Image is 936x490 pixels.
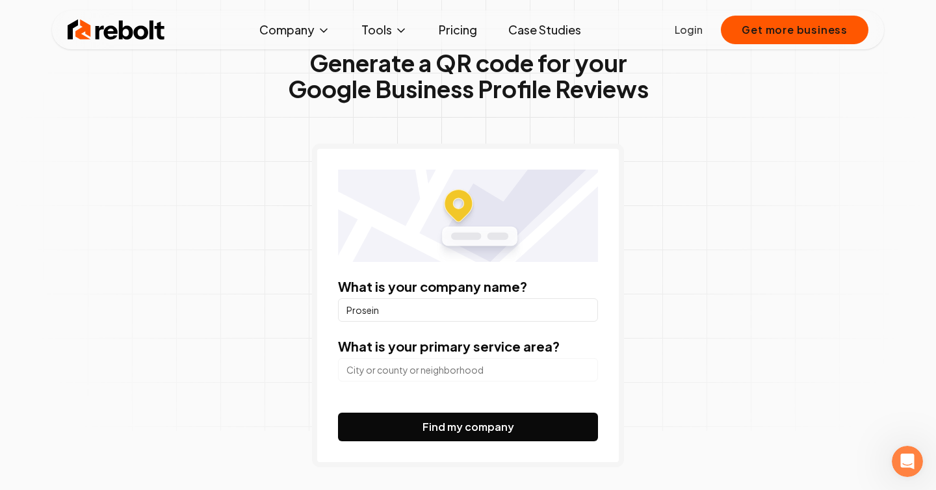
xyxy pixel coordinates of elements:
[338,298,598,322] input: Company Name
[428,17,487,43] a: Pricing
[338,338,560,354] label: What is your primary service area?
[675,22,703,38] a: Login
[68,17,165,43] img: Rebolt Logo
[249,17,341,43] button: Company
[338,413,598,441] button: Find my company
[892,446,923,477] iframe: Intercom live chat
[498,17,591,43] a: Case Studies
[338,278,527,294] label: What is your company name?
[721,16,868,44] button: Get more business
[288,50,649,102] h1: Generate a QR code for your Google Business Profile Reviews
[338,358,598,381] input: City or county or neighborhood
[338,170,598,262] img: Location map
[351,17,418,43] button: Tools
